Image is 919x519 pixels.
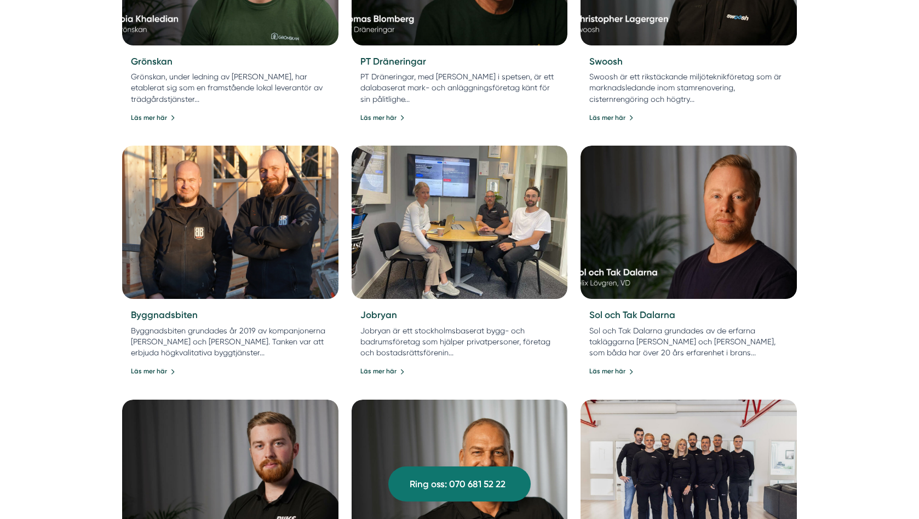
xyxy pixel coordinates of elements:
a: Jobryan [360,309,397,320]
img: Byggnadsbiten [117,142,343,303]
a: Läs mer här [360,366,405,377]
p: Swoosh är ett rikstäckande miljöteknikföretag som är marknadsledande inom stamrenovering, cistern... [589,71,788,104]
a: Swoosh [589,56,623,67]
img: Nöjd kund [581,146,797,299]
a: Sol och Tak Dalarna [589,309,675,320]
p: Byggnadsbiten grundades år 2019 av kompanjonerna [PERSON_NAME] och [PERSON_NAME]. Tanken var att ... [131,325,330,358]
span: Ring oss: 070 681 52 22 [410,477,506,492]
a: Läs mer här [131,366,175,377]
p: PT Dräneringar, med [PERSON_NAME] i spetsen, är ett dalabaserat mark- och anläggningsföretag känt... [360,71,559,104]
a: Grönskan [131,56,173,67]
p: Grönskan, under ledning av [PERSON_NAME], har etablerat sig som en framstående lokal leverantör a... [131,71,330,104]
p: Jobryan är ett stockholmsbaserat bygg- och badrumsföretag som hjälper privatpersoner, företag och... [360,325,559,358]
a: Läs mer här [131,113,175,123]
p: Sol och Tak Dalarna grundades av de erfarna takläggarna [PERSON_NAME] och [PERSON_NAME], som båda... [589,325,788,358]
img: Jobryan [352,146,568,299]
a: Byggnadsbiten [131,309,198,320]
a: PT Dräneringar [360,56,426,67]
a: Läs mer här [360,113,405,123]
a: Ring oss: 070 681 52 22 [388,466,531,501]
a: Läs mer här [589,113,634,123]
a: Läs mer här [589,366,634,377]
a: Byggnadsbiten [122,146,338,299]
